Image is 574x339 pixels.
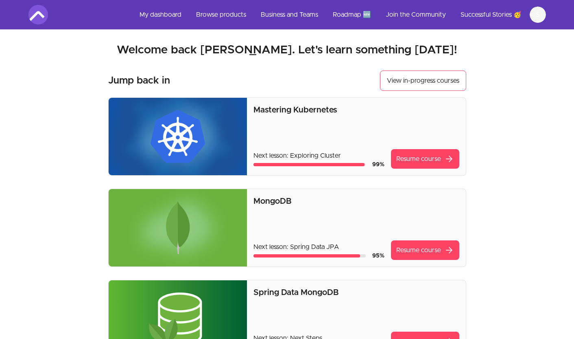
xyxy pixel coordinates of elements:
button: S [530,7,546,23]
img: Product image for Mastering Kubernetes [109,98,247,175]
a: Resume coursearrow_forward [391,149,459,169]
h2: Welcome back [PERSON_NAME]. Let's learn something [DATE]! [28,43,546,57]
a: Successful Stories 🥳 [454,5,528,24]
a: Browse products [190,5,253,24]
p: MongoDB [253,196,459,207]
div: Course progress [253,254,365,258]
button: View in-progress courses [380,70,466,91]
span: 95 % [372,253,384,259]
a: Roadmap 🆕 [326,5,378,24]
img: Amigoscode logo [28,5,48,24]
div: Course progress [253,163,365,166]
a: Business and Teams [254,5,325,24]
span: arrow_forward [444,245,454,255]
span: arrow_forward [444,154,454,164]
nav: Main [133,5,546,24]
a: Resume coursearrow_forward [391,240,459,260]
span: 99 % [372,162,384,167]
a: Join the Community [379,5,452,24]
p: Next lesson: Spring Data JPA [253,242,384,252]
p: Mastering Kubernetes [253,104,459,116]
a: My dashboard [133,5,188,24]
p: Next lesson: Exploring Cluster [253,151,384,161]
p: Spring Data MongoDB [253,287,459,298]
img: Product image for MongoDB [109,189,247,266]
h3: Jump back in [108,74,170,87]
